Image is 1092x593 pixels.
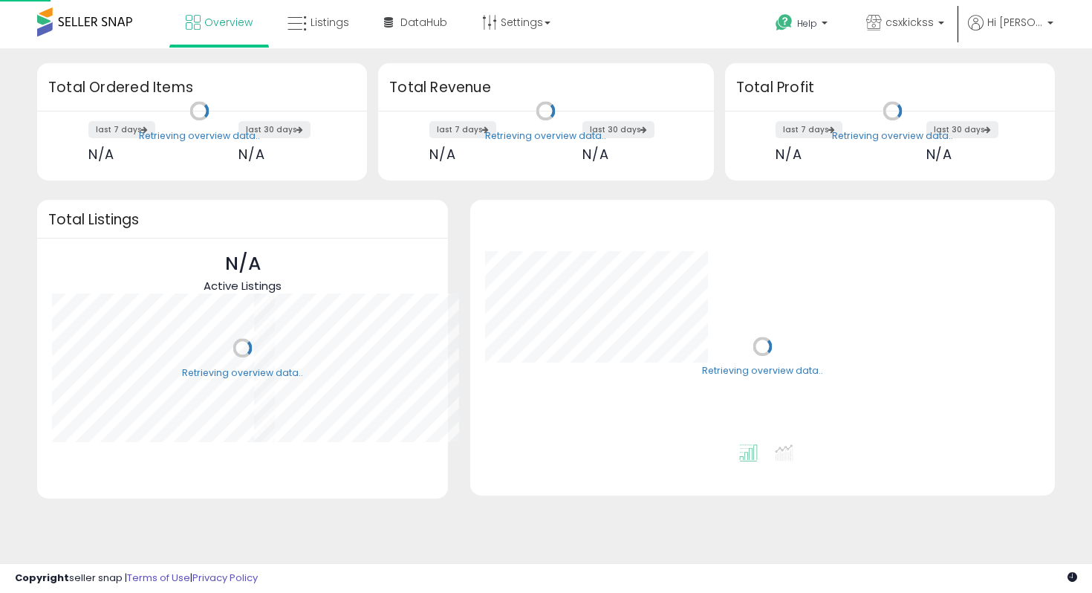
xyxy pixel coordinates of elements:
[702,365,823,378] div: Retrieving overview data..
[311,15,349,30] span: Listings
[968,15,1053,48] a: Hi [PERSON_NAME]
[15,571,258,586] div: seller snap | |
[192,571,258,585] a: Privacy Policy
[182,366,303,380] div: Retrieving overview data..
[139,129,260,143] div: Retrieving overview data..
[885,15,934,30] span: csxkickss
[127,571,190,585] a: Terms of Use
[764,2,842,48] a: Help
[775,13,793,32] i: Get Help
[987,15,1043,30] span: Hi [PERSON_NAME]
[204,15,253,30] span: Overview
[15,571,69,585] strong: Copyright
[797,17,817,30] span: Help
[400,15,447,30] span: DataHub
[832,129,953,143] div: Retrieving overview data..
[485,129,606,143] div: Retrieving overview data..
